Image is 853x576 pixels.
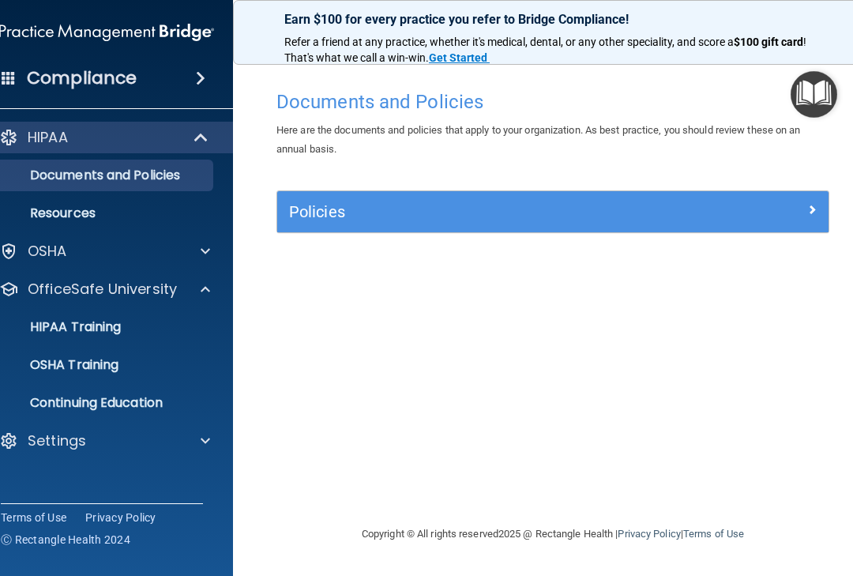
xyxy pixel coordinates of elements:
[618,528,680,540] a: Privacy Policy
[28,128,68,147] p: HIPAA
[791,71,837,118] button: Open Resource Center
[276,92,829,112] h4: Documents and Policies
[289,199,817,224] a: Policies
[28,431,86,450] p: Settings
[284,36,734,48] span: Refer a friend at any practice, whether it's medical, dental, or any other speciality, and score a
[429,51,490,64] a: Get Started
[265,509,841,559] div: Copyright © All rights reserved 2025 @ Rectangle Health | |
[85,510,156,525] a: Privacy Policy
[28,280,177,299] p: OfficeSafe University
[284,36,809,64] span: ! That's what we call a win-win.
[276,124,801,155] span: Here are the documents and policies that apply to your organization. As best practice, you should...
[734,36,803,48] strong: $100 gift card
[1,532,130,548] span: Ⓒ Rectangle Health 2024
[289,203,679,220] h5: Policies
[28,242,67,261] p: OSHA
[27,67,137,89] h4: Compliance
[284,12,821,27] p: Earn $100 for every practice you refer to Bridge Compliance!
[1,510,66,525] a: Terms of Use
[429,51,487,64] strong: Get Started
[683,528,744,540] a: Terms of Use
